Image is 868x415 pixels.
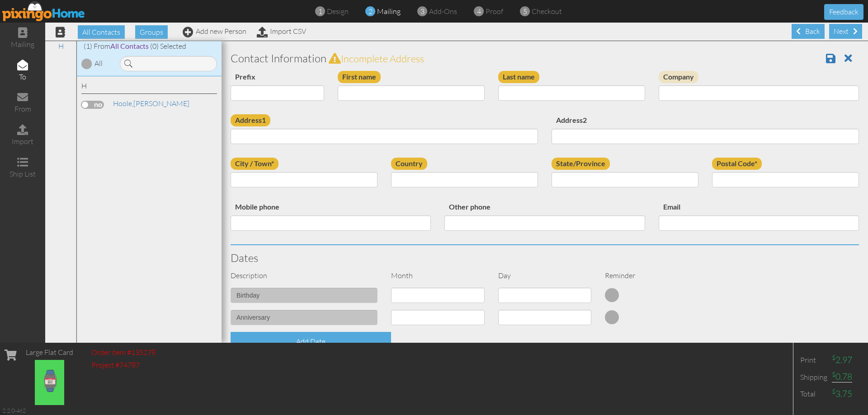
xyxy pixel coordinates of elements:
[110,42,149,50] span: All Contacts
[231,201,284,213] label: Mobile phone
[532,7,562,16] span: checkout
[384,270,491,281] div: Month
[231,252,859,264] h3: Dates
[54,41,68,51] a: H
[231,332,391,351] div: Add Date
[338,71,381,83] label: First name
[832,370,835,378] sup: $
[77,41,222,51] div: (1) From
[552,114,591,126] label: Address2
[829,24,862,39] div: Next
[112,98,190,109] a: [PERSON_NAME]
[231,52,859,64] h3: Contact Information
[477,6,481,17] span: 4
[327,7,349,16] span: design
[832,371,852,382] span: 0.78
[224,270,384,281] div: Description
[368,6,373,17] span: 2
[832,387,835,395] sup: $
[523,6,527,17] span: 5
[150,42,186,51] span: (0) Selected
[94,58,103,69] div: All
[798,352,830,368] td: Print
[420,6,425,17] span: 3
[81,81,217,94] div: H
[444,201,495,213] label: Other phone
[491,270,599,281] div: Day
[2,1,85,21] img: pixingo logo
[792,24,825,39] div: Back
[231,114,270,126] label: Address1
[2,406,26,415] div: 2.2.0-462
[832,354,852,365] span: 2.97
[78,25,125,39] span: All Contacts
[35,360,65,405] img: 135278-1-1756834700992-9eda782f2f0f4a78-qa.jpg
[231,158,278,170] label: City / Town*
[832,354,835,361] sup: $
[113,99,133,108] span: Hoole,
[712,158,762,170] label: Postal Code*
[341,52,424,65] span: Incomplete address
[391,158,427,170] label: Country
[377,7,401,16] span: mailing
[26,347,73,358] div: Large Flat Card
[498,71,539,83] label: Last name
[659,71,698,83] label: Company
[552,158,610,170] label: State/Province
[231,71,260,83] label: Prefix
[798,386,830,402] td: Total
[183,27,246,36] a: Add new Person
[659,201,685,213] label: Email
[318,6,322,17] span: 1
[91,360,156,370] div: Project #74787
[91,347,156,358] div: Order item #135278
[135,25,168,39] span: Groups
[824,4,863,20] button: Feedback
[798,368,830,385] td: Shipping
[832,388,852,399] span: 3.75
[598,270,705,281] div: Reminder
[486,7,503,16] span: proof
[429,7,457,16] span: add-ons
[257,27,306,36] a: Import CSV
